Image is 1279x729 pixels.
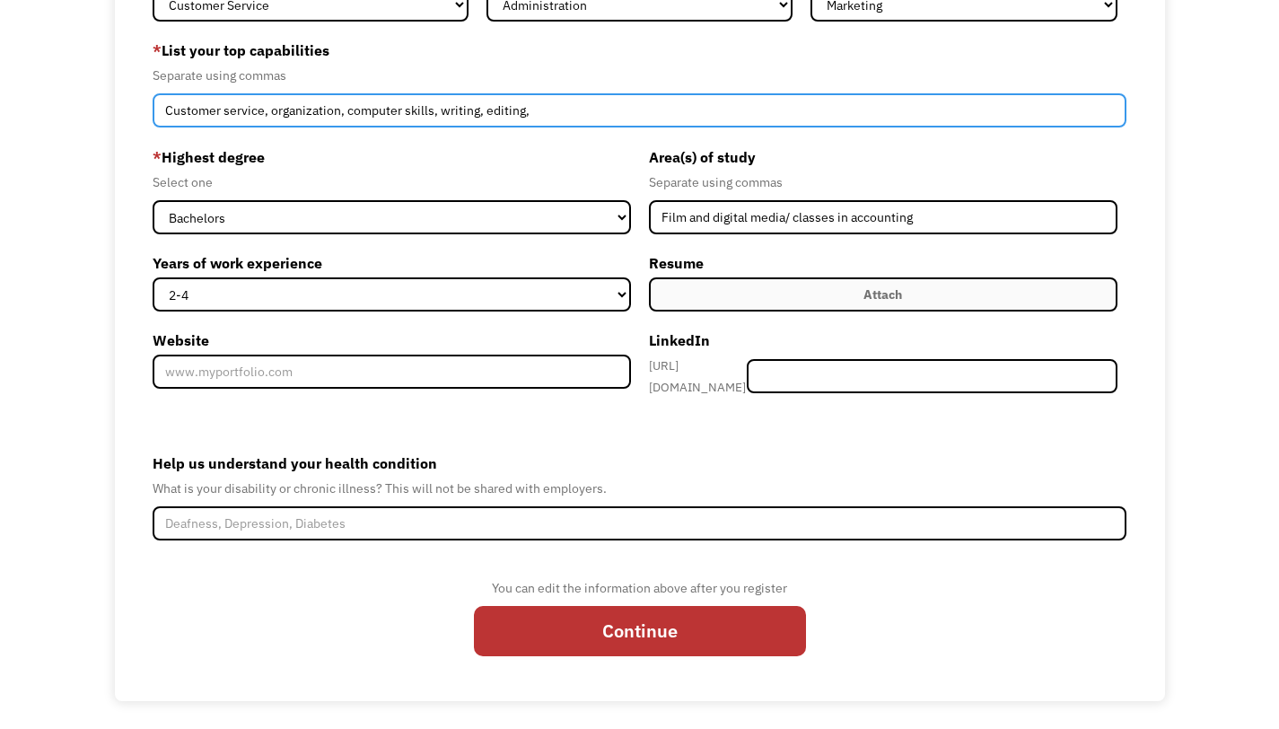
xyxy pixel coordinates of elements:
div: Attach [863,284,902,305]
input: www.myportfolio.com [153,355,630,389]
div: What is your disability or chronic illness? This will not be shared with employers. [153,478,1126,499]
label: Attach [649,277,1117,312]
label: Area(s) of study [649,143,1117,171]
input: Deafness, Depression, Diabetes [153,506,1126,540]
div: Separate using commas [153,65,1126,86]
label: Website [153,326,630,355]
label: Highest degree [153,143,630,171]
label: List your top capabilities [153,36,1126,65]
label: Resume [649,249,1117,277]
label: LinkedIn [649,326,1117,355]
input: Continue [474,606,806,656]
div: You can edit the information above after you register [474,577,806,599]
label: Help us understand your health condition [153,449,1126,478]
div: Separate using commas [649,171,1117,193]
label: Years of work experience [153,249,630,277]
input: Videography, photography, accounting [153,93,1126,127]
div: Select one [153,171,630,193]
div: [URL][DOMAIN_NAME] [649,355,748,398]
input: Anthropology, Education [649,200,1117,234]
